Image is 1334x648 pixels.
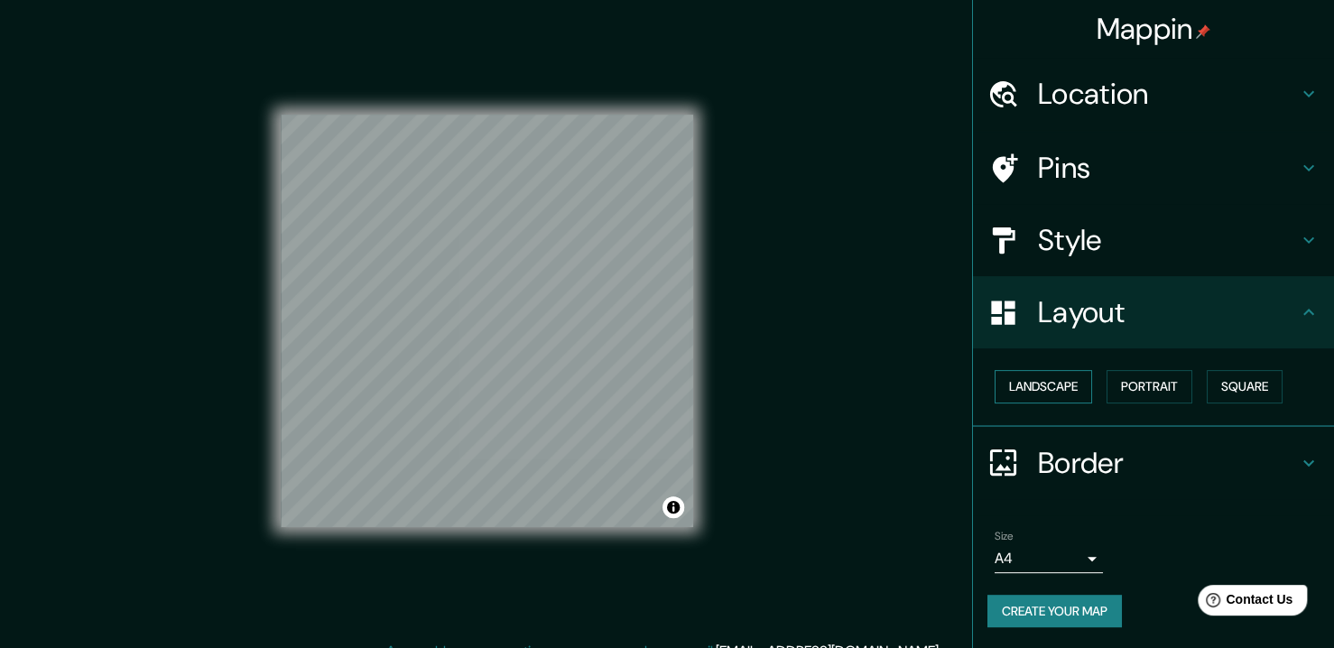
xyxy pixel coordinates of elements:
button: Toggle attribution [662,496,684,518]
img: pin-icon.png [1196,24,1210,39]
canvas: Map [281,115,693,527]
h4: Mappin [1097,11,1211,47]
h4: Layout [1038,294,1298,330]
label: Size [995,528,1014,543]
div: Layout [973,276,1334,348]
div: Style [973,204,1334,276]
div: Location [973,58,1334,130]
button: Square [1207,370,1283,403]
h4: Border [1038,445,1298,481]
iframe: Help widget launcher [1173,578,1314,628]
h4: Style [1038,222,1298,258]
button: Portrait [1107,370,1192,403]
div: Pins [973,132,1334,204]
div: A4 [995,544,1103,573]
div: Border [973,427,1334,499]
h4: Location [1038,76,1298,112]
h4: Pins [1038,150,1298,186]
button: Create your map [987,595,1122,628]
button: Landscape [995,370,1092,403]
